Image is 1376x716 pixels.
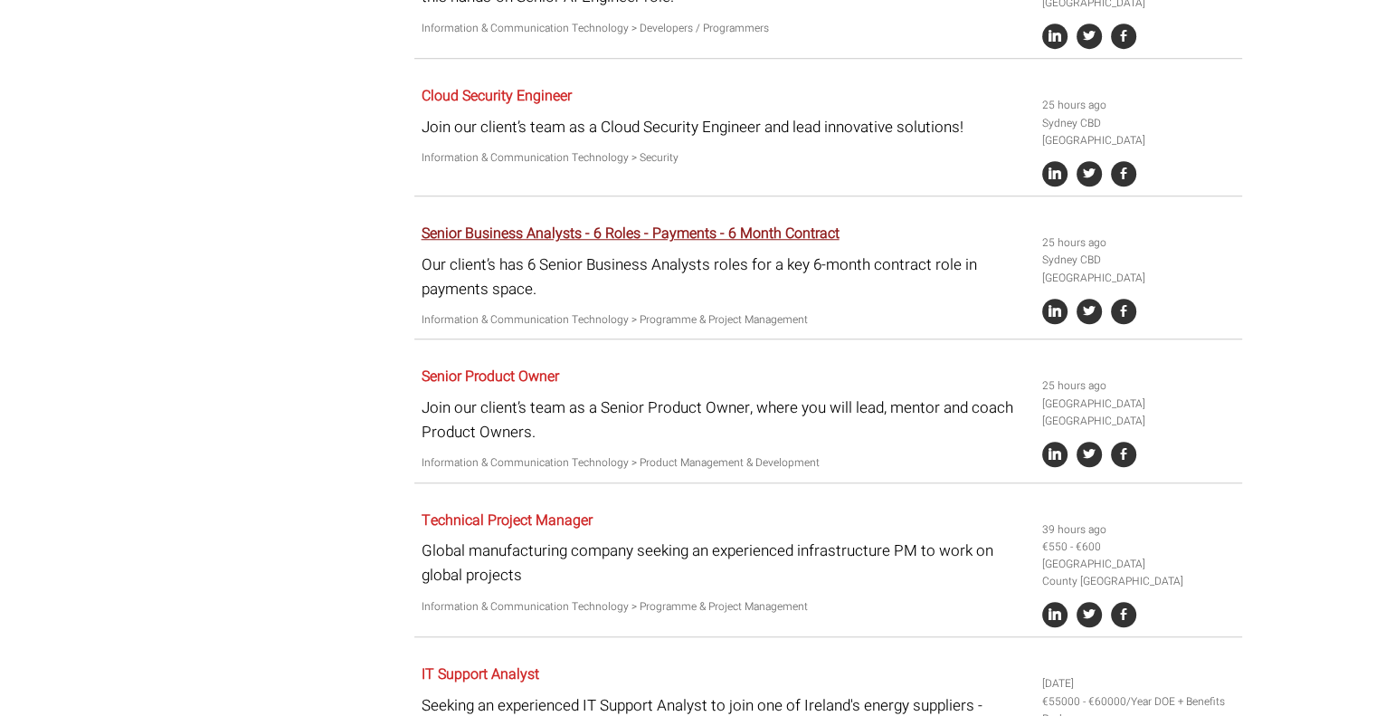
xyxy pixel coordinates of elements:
li: [GEOGRAPHIC_DATA] [GEOGRAPHIC_DATA] [1042,396,1236,430]
a: Senior Product Owner [422,366,559,387]
p: Information & Communication Technology > Developers / Programmers [422,20,1029,37]
li: 25 hours ago [1042,234,1236,252]
p: Our client’s has 6 Senior Business Analysts roles for a key 6-month contract role in payments space. [422,253,1029,301]
p: Information & Communication Technology > Programme & Project Management [422,598,1029,616]
p: Join our client’s team as a Senior Product Owner, where you will lead, mentor and coach Product O... [422,396,1029,444]
a: IT Support Analyst [422,663,539,685]
p: Information & Communication Technology > Security [422,149,1029,167]
a: Senior Business Analysts - 6 Roles - Payments - 6 Month Contract [422,223,840,244]
p: Join our client’s team as a Cloud Security Engineer and lead innovative solutions! [422,115,1029,139]
li: [GEOGRAPHIC_DATA] County [GEOGRAPHIC_DATA] [1042,556,1236,590]
li: 39 hours ago [1042,521,1236,539]
li: Sydney CBD [GEOGRAPHIC_DATA] [1042,115,1236,149]
li: 25 hours ago [1042,377,1236,395]
a: Cloud Security Engineer [422,85,572,107]
p: Global manufacturing company seeking an experienced infrastructure PM to work on global projects [422,539,1029,587]
li: [DATE] [1042,675,1236,692]
li: Sydney CBD [GEOGRAPHIC_DATA] [1042,252,1236,286]
li: 25 hours ago [1042,97,1236,114]
p: Information & Communication Technology > Product Management & Development [422,454,1029,472]
a: Technical Project Manager [422,510,593,531]
li: €550 - €600 [1042,539,1236,556]
p: Information & Communication Technology > Programme & Project Management [422,311,1029,329]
